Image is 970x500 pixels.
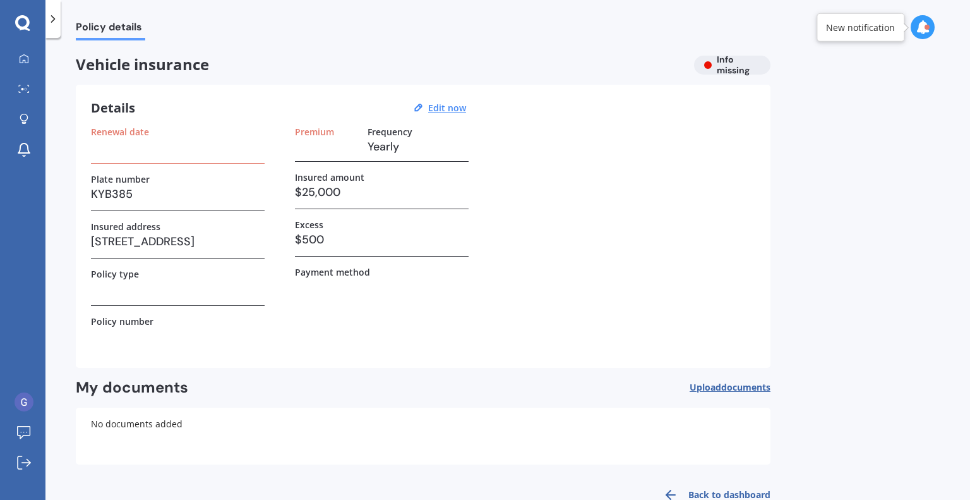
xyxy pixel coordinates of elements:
[91,174,150,185] label: Plate number
[295,172,364,183] label: Insured amount
[91,185,265,204] h3: KYB385
[826,21,895,34] div: New notification
[295,126,334,137] label: Premium
[721,381,770,393] span: documents
[690,382,770,393] span: Upload
[428,102,466,114] u: Edit now
[91,316,153,327] label: Policy number
[76,21,145,38] span: Policy details
[295,267,370,277] label: Payment method
[690,378,770,398] button: Uploaddocuments
[424,102,470,114] button: Edit now
[76,56,684,74] span: Vehicle insurance
[295,219,323,230] label: Excess
[91,269,139,279] label: Policy type
[91,221,160,232] label: Insured address
[91,232,265,251] h3: [STREET_ADDRESS]
[295,230,469,249] h3: $500
[368,126,412,137] label: Frequency
[91,126,149,137] label: Renewal date
[76,408,770,465] div: No documents added
[15,393,33,412] img: ACg8ocJJkEnqD8injV9tUH06--WWWviU2PPAXviCE96BWGIpKymZvw=s96-c
[91,100,135,116] h3: Details
[76,378,188,398] h2: My documents
[295,183,469,202] h3: $25,000
[368,137,469,156] h3: Yearly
